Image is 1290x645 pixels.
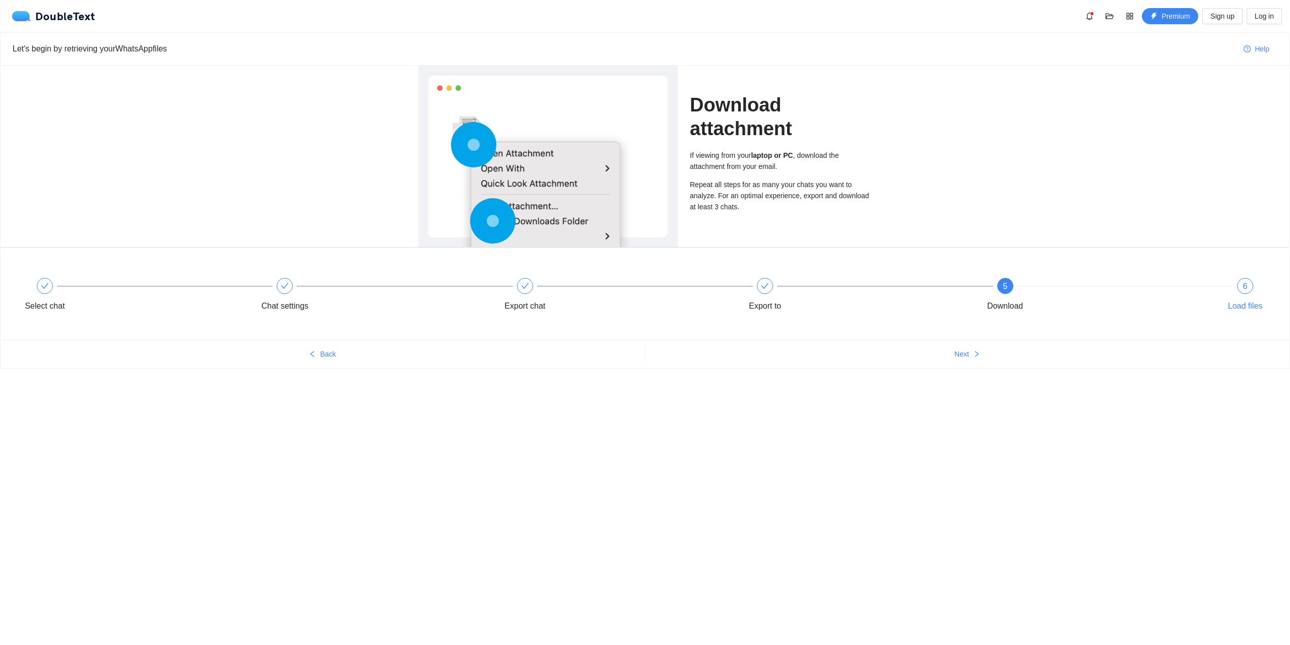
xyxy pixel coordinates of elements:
span: 6 [1243,282,1248,290]
span: Sign up [1210,11,1234,22]
span: check [41,282,49,290]
b: laptop or PC [751,151,793,159]
span: Log in [1255,11,1274,22]
div: Chat settings [255,278,495,314]
div: Select chat [25,298,64,314]
button: question-circleHelp [1236,41,1277,57]
button: leftBack [1,346,644,362]
img: logo [12,11,35,21]
button: bell [1081,8,1098,24]
div: Chat settings [262,298,308,314]
span: thunderbolt [1150,13,1157,21]
div: Select chat [16,278,255,314]
button: folder-open [1102,8,1118,24]
div: Download [987,298,1023,314]
div: Export chat [504,298,545,314]
span: folder-open [1102,12,1117,20]
span: Next [954,348,969,360]
span: check [521,282,529,290]
span: right [973,350,980,359]
span: bell [1082,12,1097,20]
button: Sign up [1202,8,1242,24]
div: Export chat [496,278,736,314]
h1: Download attachment [690,93,872,140]
span: appstore [1122,12,1137,20]
div: If viewing from your , download the attachment from your email. [690,150,872,172]
span: question-circle [1244,45,1251,53]
a: logoDoubleText [12,11,95,21]
span: check [281,282,289,290]
button: Nextright [645,346,1289,362]
span: check [761,282,769,290]
div: Let's begin by retrieving your WhatsApp files [13,42,1236,55]
span: Back [320,348,336,360]
div: Load files [1228,298,1263,314]
button: Log in [1247,8,1282,24]
span: 5 [1003,282,1007,290]
div: DoubleText [12,11,95,21]
span: Help [1255,43,1269,54]
div: 5Download [976,278,1216,314]
div: Export to [736,278,976,314]
div: Export to [749,298,781,314]
span: Premium [1162,11,1190,22]
div: Repeat all steps for as many your chats you want to analyze. For an optimal experience, export an... [690,179,872,212]
span: left [309,350,316,359]
button: appstore [1122,8,1138,24]
button: thunderboltPremium [1142,8,1198,24]
div: 6Load files [1216,278,1274,314]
